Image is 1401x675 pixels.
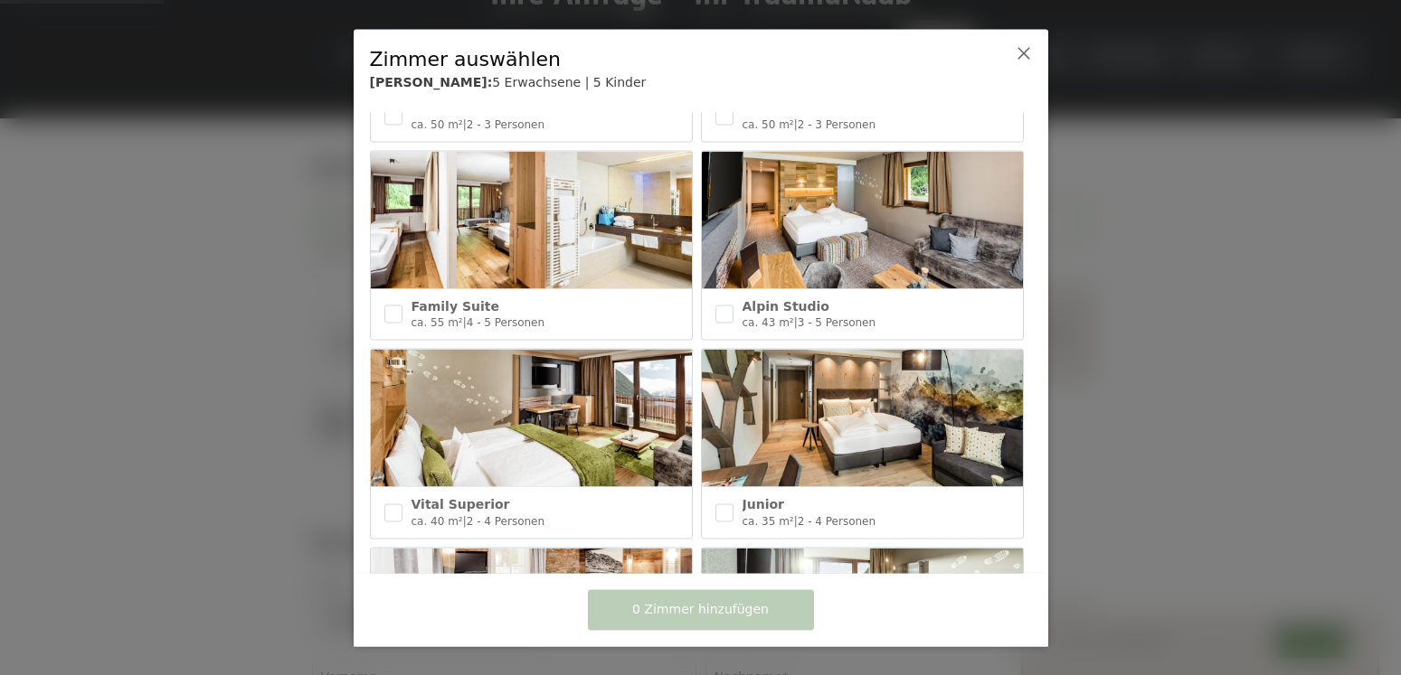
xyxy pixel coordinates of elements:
[743,298,829,313] span: Alpin Studio
[743,316,794,329] span: ca. 43 m²
[794,117,798,130] span: |
[794,316,798,329] span: |
[370,75,493,89] b: [PERSON_NAME]:
[467,316,544,329] span: 4 - 5 Personen
[412,316,463,329] span: ca. 55 m²
[412,117,463,130] span: ca. 50 m²
[743,497,784,511] span: Junior
[743,100,910,115] span: Suite Deluxe mit Sauna
[463,514,467,527] span: |
[492,75,646,89] span: 5 Erwachsene | 5 Kinder
[794,514,798,527] span: |
[412,100,579,115] span: Nature Suite mit Sauna
[412,514,463,527] span: ca. 40 m²
[798,514,876,527] span: 2 - 4 Personen
[463,316,467,329] span: |
[743,117,794,130] span: ca. 50 m²
[743,514,794,527] span: ca. 35 m²
[702,350,1023,487] img: Junior
[371,151,692,288] img: Family Suite
[467,514,544,527] span: 2 - 4 Personen
[702,151,1023,288] img: Alpin Studio
[798,316,876,329] span: 3 - 5 Personen
[463,117,467,130] span: |
[467,117,544,130] span: 2 - 3 Personen
[370,45,976,73] div: Zimmer auswählen
[371,350,692,487] img: Vital Superior
[412,298,499,313] span: Family Suite
[412,497,510,511] span: Vital Superior
[798,117,876,130] span: 2 - 3 Personen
